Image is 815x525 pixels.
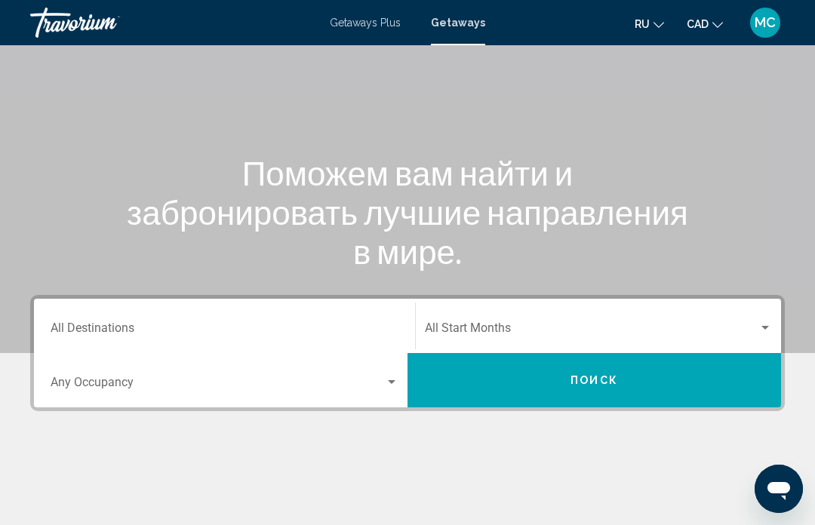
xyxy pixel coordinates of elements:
[125,153,690,271] h1: Поможем вам найти и забронировать лучшие направления в мире.
[746,7,785,38] button: User Menu
[687,18,709,30] span: CAD
[34,299,781,407] div: Search widget
[330,17,401,29] a: Getaways Plus
[431,17,485,29] a: Getaways
[687,13,723,35] button: Change currency
[407,353,781,407] button: Поиск
[570,375,618,387] span: Поиск
[635,13,664,35] button: Change language
[30,8,315,38] a: Travorium
[755,465,803,513] iframe: Button to launch messaging window
[635,18,650,30] span: ru
[755,15,776,30] span: MC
